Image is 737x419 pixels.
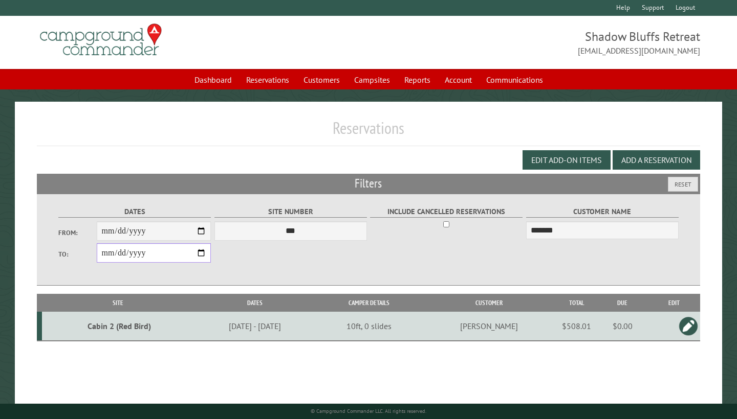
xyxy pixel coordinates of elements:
[523,150,611,170] button: Edit Add-on Items
[316,312,422,341] td: 10ft, 0 slides
[58,249,97,259] label: To:
[368,28,700,57] span: Shadow Bluffs Retreat [EMAIL_ADDRESS][DOMAIN_NAME]
[297,70,346,89] a: Customers
[214,206,367,218] label: Site Number
[422,294,556,312] th: Customer
[480,70,549,89] a: Communications
[648,294,700,312] th: Edit
[311,408,426,414] small: © Campground Commander LLC. All rights reserved.
[58,228,97,238] label: From:
[526,206,679,218] label: Customer Name
[196,321,314,331] div: [DATE] - [DATE]
[668,177,698,192] button: Reset
[316,294,422,312] th: Camper Details
[439,70,478,89] a: Account
[597,312,648,341] td: $0.00
[422,312,556,341] td: [PERSON_NAME]
[37,174,700,193] h2: Filters
[37,20,165,60] img: Campground Commander
[194,294,316,312] th: Dates
[556,294,597,312] th: Total
[348,70,396,89] a: Campsites
[597,294,648,312] th: Due
[613,150,700,170] button: Add a Reservation
[188,70,238,89] a: Dashboard
[370,206,523,218] label: Include Cancelled Reservations
[58,206,211,218] label: Dates
[37,118,700,146] h1: Reservations
[398,70,437,89] a: Reports
[556,312,597,341] td: $508.01
[42,294,194,312] th: Site
[46,321,192,331] div: Cabin 2 (Red Bird)
[240,70,295,89] a: Reservations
